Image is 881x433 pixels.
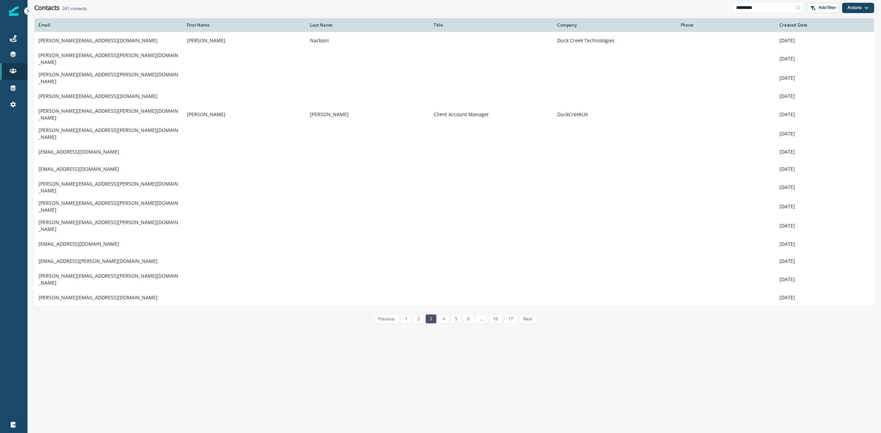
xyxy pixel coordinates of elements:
[438,314,449,323] a: Page 4
[62,5,70,11] span: 241
[34,105,874,124] a: [PERSON_NAME][EMAIL_ADDRESS][PERSON_NAME][DOMAIN_NAME][PERSON_NAME][PERSON_NAME]Client Account Ma...
[34,124,874,143] a: [PERSON_NAME][EMAIL_ADDRESS][PERSON_NAME][DOMAIN_NAME][DATE]
[434,22,549,28] div: Title
[553,32,677,49] td: Duck Creek Technologies
[779,75,870,81] p: [DATE]
[779,222,870,229] p: [DATE]
[183,32,306,49] td: [PERSON_NAME]
[372,314,536,323] ul: Pagination
[187,22,302,28] div: First Name
[451,314,461,323] a: Page 5
[39,22,179,28] div: Email
[34,270,874,289] a: [PERSON_NAME][EMAIL_ADDRESS][PERSON_NAME][DOMAIN_NAME][DATE]
[34,143,874,160] a: [EMAIL_ADDRESS][DOMAIN_NAME][DATE]
[34,289,874,306] a: [PERSON_NAME][EMAIL_ADDRESS][DOMAIN_NAME][DATE]
[434,111,549,118] p: Client Account Manager
[34,216,183,235] td: [PERSON_NAME][EMAIL_ADDRESS][PERSON_NAME][DOMAIN_NAME]
[553,105,677,124] td: DuckCreekUX
[34,235,874,253] a: [EMAIL_ADDRESS][DOMAIN_NAME][DATE]
[681,22,771,28] div: Phone
[306,32,429,49] td: Narboni
[504,314,517,323] a: Page 17
[34,49,183,68] td: [PERSON_NAME][EMAIL_ADDRESS][PERSON_NAME][DOMAIN_NAME]
[34,178,183,197] td: [PERSON_NAME][EMAIL_ADDRESS][PERSON_NAME][DOMAIN_NAME]
[807,3,839,13] button: Add filter
[34,88,874,105] a: [PERSON_NAME][EMAIL_ADDRESS][DOMAIN_NAME][DATE]
[401,314,411,323] a: Page 1
[34,88,183,105] td: [PERSON_NAME][EMAIL_ADDRESS][DOMAIN_NAME]
[413,314,424,323] a: Page 2
[34,105,183,124] td: [PERSON_NAME][EMAIL_ADDRESS][PERSON_NAME][DOMAIN_NAME]
[306,105,429,124] td: [PERSON_NAME]
[34,270,183,289] td: [PERSON_NAME][EMAIL_ADDRESS][PERSON_NAME][DOMAIN_NAME]
[779,166,870,173] p: [DATE]
[779,276,870,283] p: [DATE]
[34,160,183,178] td: [EMAIL_ADDRESS][DOMAIN_NAME]
[34,197,183,216] td: [PERSON_NAME][EMAIL_ADDRESS][PERSON_NAME][DOMAIN_NAME]
[34,289,183,306] td: [PERSON_NAME][EMAIL_ADDRESS][DOMAIN_NAME]
[779,111,870,118] p: [DATE]
[310,22,425,28] div: Last Name
[34,4,60,12] h1: Contacts
[779,294,870,301] p: [DATE]
[34,178,874,197] a: [PERSON_NAME][EMAIL_ADDRESS][PERSON_NAME][DOMAIN_NAME][DATE]
[779,184,870,191] p: [DATE]
[34,216,874,235] a: [PERSON_NAME][EMAIL_ADDRESS][PERSON_NAME][DOMAIN_NAME][DATE]
[34,124,183,143] td: [PERSON_NAME][EMAIL_ADDRESS][PERSON_NAME][DOMAIN_NAME]
[489,314,502,323] a: Page 16
[183,105,306,124] td: [PERSON_NAME]
[842,3,874,13] button: Actions
[779,148,870,155] p: [DATE]
[779,93,870,100] p: [DATE]
[9,6,19,16] img: Inflection
[476,314,487,323] a: Jump forward
[463,314,474,323] a: Page 6
[557,22,672,28] div: Company
[34,160,874,178] a: [EMAIL_ADDRESS][DOMAIN_NAME][DATE]
[34,235,183,253] td: [EMAIL_ADDRESS][DOMAIN_NAME]
[34,32,874,49] a: [PERSON_NAME][EMAIL_ADDRESS][DOMAIN_NAME][PERSON_NAME]NarboniDuck Creek Technologies[DATE]
[34,253,183,270] td: [EMAIL_ADDRESS][PERSON_NAME][DOMAIN_NAME]
[34,68,874,88] a: [PERSON_NAME][EMAIL_ADDRESS][PERSON_NAME][DOMAIN_NAME][DATE]
[779,258,870,265] p: [DATE]
[519,314,536,323] a: Next page
[34,143,183,160] td: [EMAIL_ADDRESS][DOMAIN_NAME]
[34,68,183,88] td: [PERSON_NAME][EMAIL_ADDRESS][PERSON_NAME][DOMAIN_NAME]
[779,37,870,44] p: [DATE]
[34,253,874,270] a: [EMAIL_ADDRESS][PERSON_NAME][DOMAIN_NAME][DATE]
[62,6,87,11] h2: contacts
[34,49,874,68] a: [PERSON_NAME][EMAIL_ADDRESS][PERSON_NAME][DOMAIN_NAME][DATE]
[34,197,874,216] a: [PERSON_NAME][EMAIL_ADDRESS][PERSON_NAME][DOMAIN_NAME][DATE]
[779,22,870,28] div: Created Date
[819,5,836,10] p: Add filter
[779,203,870,210] p: [DATE]
[374,314,399,323] a: Previous page
[426,314,436,323] a: Page 3 is your current page
[779,55,870,62] p: [DATE]
[779,130,870,137] p: [DATE]
[34,32,183,49] td: [PERSON_NAME][EMAIL_ADDRESS][DOMAIN_NAME]
[779,241,870,247] p: [DATE]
